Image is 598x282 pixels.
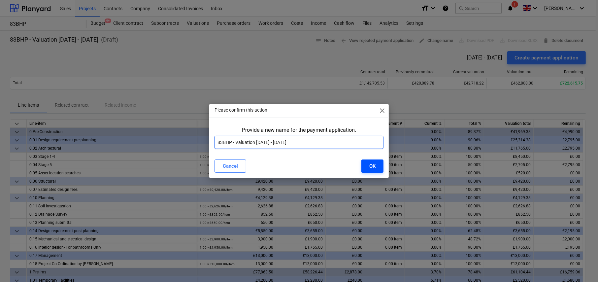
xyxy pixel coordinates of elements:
[565,250,598,282] iframe: Chat Widget
[378,107,386,115] span: close
[369,162,376,170] div: OK
[215,107,267,114] p: Please confirm this action
[215,159,246,173] button: Cancel
[361,159,383,173] button: OK
[242,127,356,133] div: Provide a new name for the payment application.
[223,162,238,170] div: Cancel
